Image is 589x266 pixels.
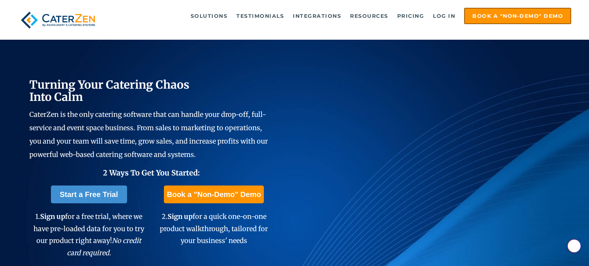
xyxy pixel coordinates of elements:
[187,9,232,23] a: Solutions
[164,185,264,203] a: Book a "Non-Demo" Demo
[523,237,581,258] iframe: Help widget launcher
[67,236,142,257] em: No credit card required.
[29,110,268,159] span: CaterZen is the only catering software that can handle your drop-off, full-service and event spac...
[394,9,428,23] a: Pricing
[103,168,200,177] span: 2 Ways To Get You Started:
[33,212,144,257] span: 1. for a free trial, where we have pre-loaded data for you to try our product right away!
[112,8,571,24] div: Navigation Menu
[233,9,288,23] a: Testimonials
[160,212,268,245] span: 2. for a quick one-on-one product walkthrough, tailored for your business' needs
[40,212,65,221] span: Sign up
[429,9,459,23] a: Log in
[464,8,571,24] a: Book a "Non-Demo" Demo
[289,9,345,23] a: Integrations
[18,8,98,32] img: caterzen
[51,185,127,203] a: Start a Free Trial
[346,9,392,23] a: Resources
[29,78,190,104] span: Turning Your Catering Chaos Into Calm
[168,212,192,221] span: Sign up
